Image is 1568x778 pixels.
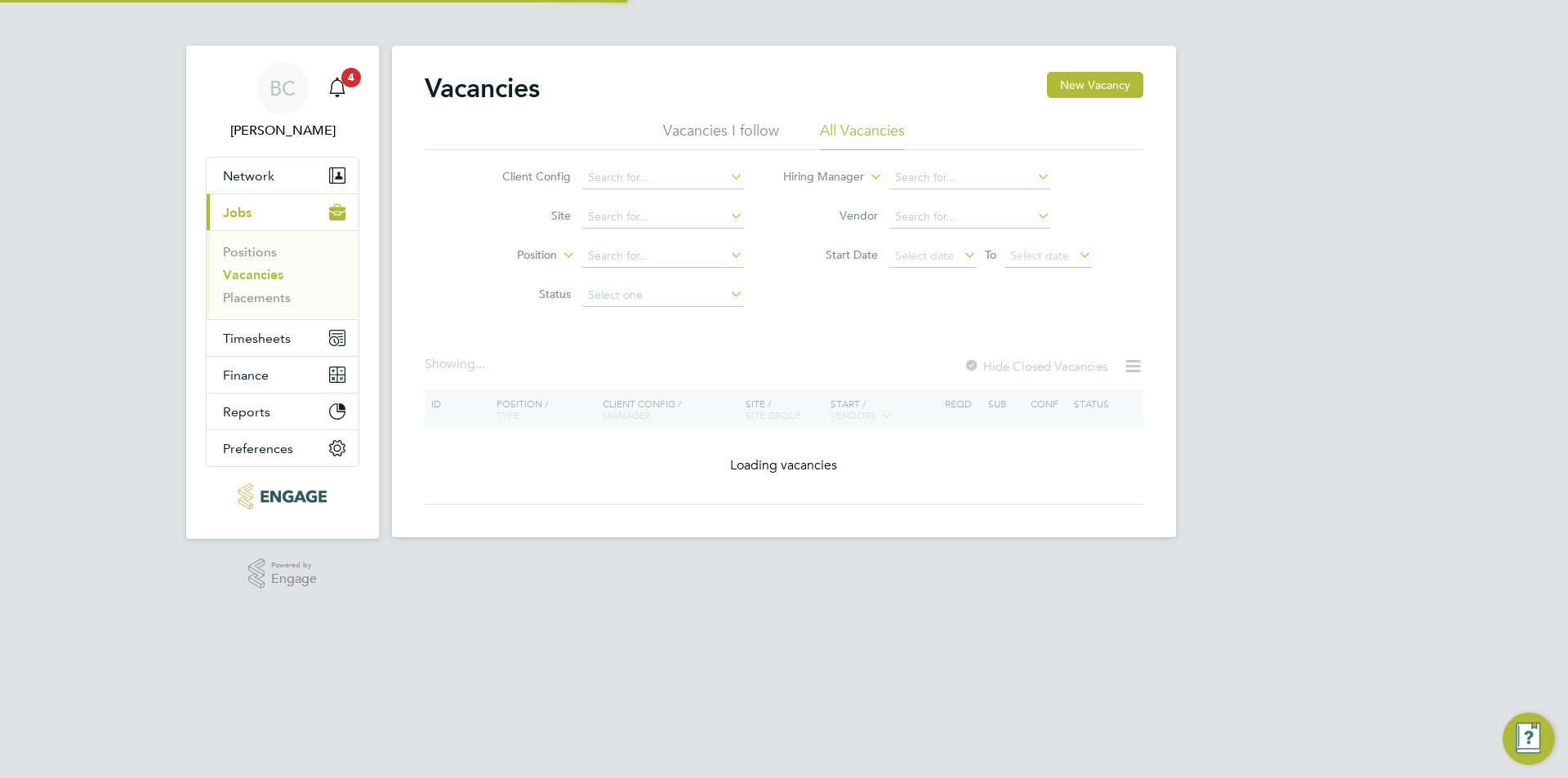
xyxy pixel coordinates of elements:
button: Preferences [207,430,359,466]
li: Vacancies I follow [663,121,779,150]
button: Finance [207,357,359,393]
a: BC[PERSON_NAME] [206,62,359,140]
span: Ben Creasey [206,121,359,140]
button: Timesheets [207,320,359,356]
label: Status [477,287,571,301]
label: Hide Closed Vacancies [964,358,1107,374]
span: BC [269,78,296,99]
a: Go to home page [206,483,359,509]
div: Showing [425,356,488,373]
label: Position [463,247,557,264]
span: Jobs [223,205,252,220]
span: ... [475,356,485,372]
span: Timesheets [223,331,291,346]
a: 4 [321,62,354,114]
li: All Vacancies [820,121,905,150]
span: Powered by [271,558,317,572]
a: Positions [223,244,277,260]
button: Jobs [207,194,359,230]
span: Engage [271,572,317,586]
span: Select date [895,248,954,263]
button: Network [207,158,359,193]
nav: Main navigation [186,46,379,539]
span: Select date [1010,248,1069,263]
button: Engage Resource Center [1503,713,1555,765]
img: henry-blue-logo-retina.png [238,483,326,509]
span: Preferences [223,441,293,456]
span: To [980,244,1001,265]
input: Search for... [582,167,743,189]
button: New Vacancy [1047,72,1143,98]
a: Powered byEngage [248,558,318,589]
label: Vendor [784,208,878,223]
input: Search for... [582,245,743,268]
button: Reports [207,393,359,429]
span: Finance [223,367,269,383]
input: Search for... [889,167,1050,189]
a: Vacancies [223,267,283,282]
label: Client Config [477,169,571,184]
h2: Vacancies [425,72,540,104]
div: Jobs [207,230,359,319]
input: Search for... [889,206,1050,229]
span: Reports [223,404,270,420]
span: Network [223,168,274,184]
input: Select one [582,284,743,307]
label: Site [477,208,571,223]
span: 4 [341,68,361,87]
input: Search for... [582,206,743,229]
label: Hiring Manager [770,169,864,185]
label: Start Date [784,247,878,262]
a: Placements [223,290,291,305]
